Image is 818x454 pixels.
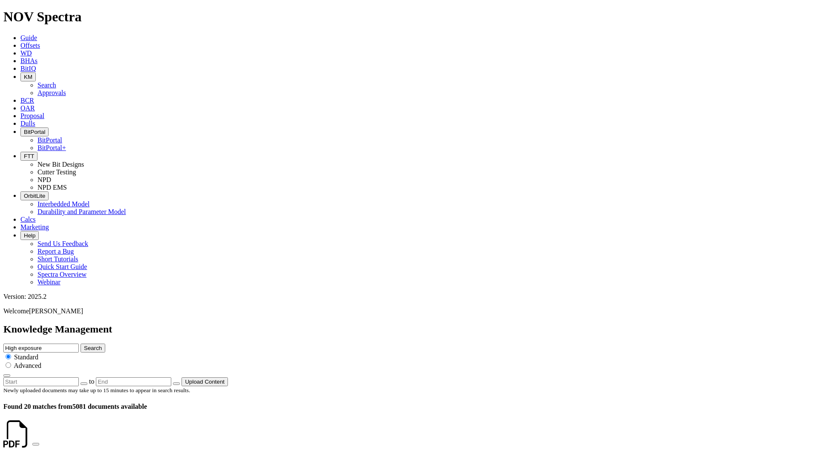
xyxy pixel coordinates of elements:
a: Short Tutorials [37,255,78,263]
a: WD [20,49,32,57]
a: BitIQ [20,65,36,72]
a: BHAs [20,57,37,64]
span: Standard [14,353,38,361]
span: FTT [24,153,34,159]
span: [PERSON_NAME] [29,307,83,315]
small: Newly uploaded documents may take up to 15 minutes to appear in search results. [3,387,190,393]
span: Found 20 matches from [3,403,72,410]
a: New Bit Designs [37,161,84,168]
button: OrbitLite [20,191,49,200]
button: Help [20,231,39,240]
span: KM [24,74,32,80]
h2: Knowledge Management [3,324,815,335]
a: Cutter Testing [37,168,76,176]
a: Approvals [37,89,66,96]
a: NPD [37,176,51,183]
h1: NOV Spectra [3,9,815,25]
button: BitPortal [20,127,49,136]
button: KM [20,72,36,81]
a: Durability and Parameter Model [37,208,126,215]
a: Offsets [20,42,40,49]
a: OAR [20,104,35,112]
span: Help [24,232,35,239]
button: Upload Content [181,377,228,386]
a: Proposal [20,112,44,119]
input: End [96,377,171,386]
a: BitPortal+ [37,144,66,151]
a: Dulls [20,120,35,127]
button: Search [81,344,105,353]
a: NPD EMS [37,184,67,191]
button: FTT [20,152,37,161]
a: Webinar [37,278,60,286]
span: OrbitLite [24,193,45,199]
a: Calcs [20,216,36,223]
a: Send Us Feedback [37,240,88,247]
a: BitPortal [37,136,62,144]
span: Advanced [14,362,41,369]
input: Start [3,377,79,386]
a: BCR [20,97,34,104]
span: to [89,378,94,385]
a: Quick Start Guide [37,263,87,270]
h4: 5081 documents available [3,403,815,411]
input: e.g. Smoothsteer Record [3,344,79,353]
a: Marketing [20,223,49,231]
span: BitPortal [24,129,45,135]
p: Welcome [3,307,815,315]
a: Search [37,81,56,89]
a: Spectra Overview [37,271,86,278]
div: Version: 2025.2 [3,293,815,301]
a: Report a Bug [37,248,74,255]
a: Guide [20,34,37,41]
a: Interbedded Model [37,200,89,208]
